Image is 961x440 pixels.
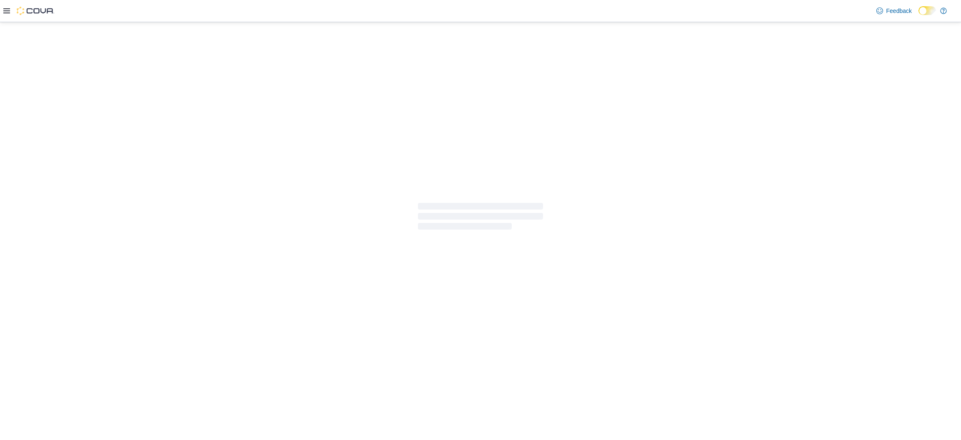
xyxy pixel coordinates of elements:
img: Cova [17,7,54,15]
span: Loading [418,205,543,231]
span: Feedback [886,7,912,15]
input: Dark Mode [918,6,936,15]
a: Feedback [873,3,915,19]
